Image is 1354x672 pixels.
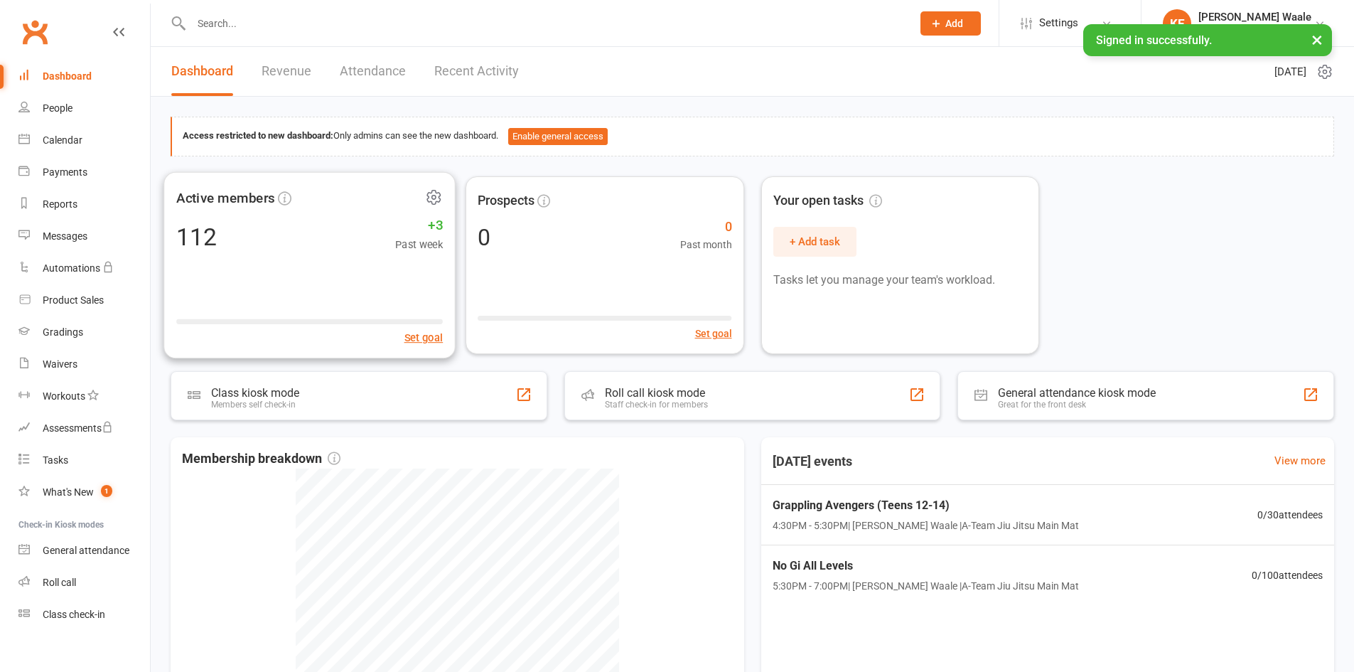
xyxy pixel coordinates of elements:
[101,485,112,497] span: 1
[18,220,150,252] a: Messages
[761,449,864,474] h3: [DATE] events
[478,191,534,211] span: Prospects
[395,235,443,252] span: Past week
[176,187,275,208] span: Active members
[43,294,104,306] div: Product Sales
[18,535,150,567] a: General attendance kiosk mode
[478,226,490,249] div: 0
[18,444,150,476] a: Tasks
[773,227,856,257] button: + Add task
[340,47,406,96] a: Attendance
[43,230,87,242] div: Messages
[43,166,87,178] div: Payments
[211,400,299,410] div: Members self check-in
[18,188,150,220] a: Reports
[43,609,105,620] div: Class check-in
[1096,33,1212,47] span: Signed in successfully.
[1198,11,1311,23] div: [PERSON_NAME] Waale
[1274,63,1306,80] span: [DATE]
[43,326,83,338] div: Gradings
[18,599,150,631] a: Class kiosk mode
[508,128,608,145] button: Enable general access
[43,577,76,588] div: Roll call
[680,217,732,238] span: 0
[211,386,299,400] div: Class kiosk mode
[18,348,150,380] a: Waivers
[262,47,311,96] a: Revenue
[43,358,77,370] div: Waivers
[43,102,72,114] div: People
[187,14,902,33] input: Search...
[17,14,53,50] a: Clubworx
[434,47,519,96] a: Recent Activity
[18,380,150,412] a: Workouts
[695,326,732,341] button: Set goal
[176,224,217,248] div: 112
[1163,9,1191,38] div: KE
[43,390,85,402] div: Workouts
[18,252,150,284] a: Automations
[920,11,981,36] button: Add
[1252,567,1323,583] span: 0 / 100 attendees
[18,124,150,156] a: Calendar
[18,476,150,508] a: What's New1
[43,422,113,434] div: Assessments
[183,128,1323,145] div: Only admins can see the new dashboard.
[183,130,333,141] strong: Access restricted to new dashboard:
[1304,24,1330,55] button: ×
[680,237,732,252] span: Past month
[773,557,1079,575] span: No Gi All Levels
[43,454,68,466] div: Tasks
[171,47,233,96] a: Dashboard
[773,518,1079,533] span: 4:30PM - 5:30PM | [PERSON_NAME] Waale | A-Team Jiu Jitsu Main Mat
[18,156,150,188] a: Payments
[43,70,92,82] div: Dashboard
[18,412,150,444] a: Assessments
[773,496,1079,515] span: Grappling Avengers (Teens 12-14)
[998,386,1156,400] div: General attendance kiosk mode
[998,400,1156,410] div: Great for the front desk
[18,316,150,348] a: Gradings
[404,329,444,346] button: Set goal
[18,284,150,316] a: Product Sales
[773,271,1027,289] p: Tasks let you manage your team's workload.
[773,191,882,211] span: Your open tasks
[43,486,94,498] div: What's New
[1039,7,1078,39] span: Settings
[43,262,100,274] div: Automations
[605,400,708,410] div: Staff check-in for members
[18,60,150,92] a: Dashboard
[18,567,150,599] a: Roll call
[182,449,340,469] span: Membership breakdown
[43,545,129,556] div: General attendance
[773,578,1079,594] span: 5:30PM - 7:00PM | [PERSON_NAME] Waale | A-Team Jiu Jitsu Main Mat
[945,18,963,29] span: Add
[395,214,443,235] span: +3
[1257,507,1323,523] span: 0 / 30 attendees
[605,386,708,400] div: Roll call kiosk mode
[43,198,77,210] div: Reports
[1198,23,1311,36] div: A-Team Jiu Jitsu
[18,92,150,124] a: People
[1274,452,1326,469] a: View more
[43,134,82,146] div: Calendar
